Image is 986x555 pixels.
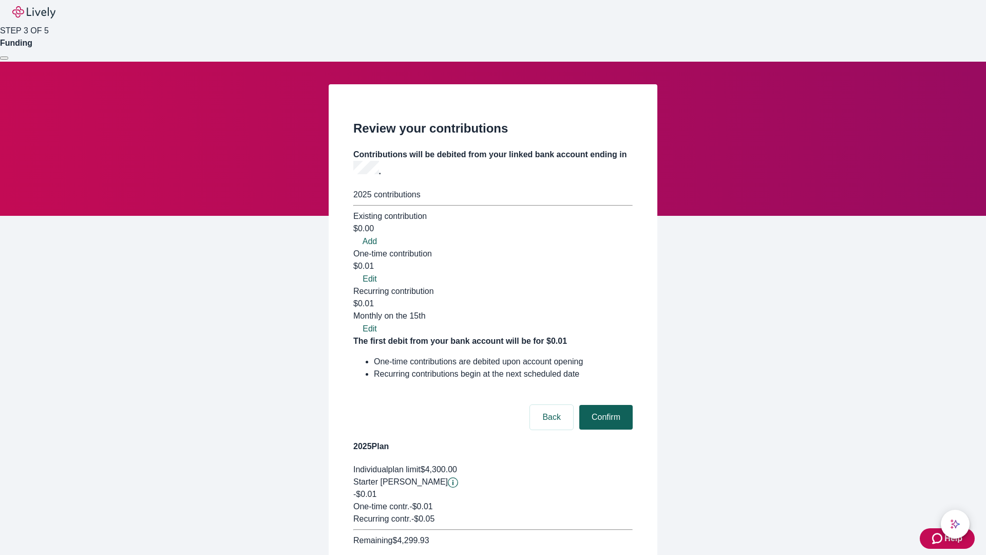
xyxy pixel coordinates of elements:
button: Confirm [579,405,633,430]
div: Existing contribution [353,210,633,223]
span: Remaining [353,536,392,545]
svg: Zendesk support icon [932,532,944,545]
span: - $0.01 [409,502,432,511]
div: $0.01 [353,298,633,322]
h2: Review your contributions [353,119,633,138]
svg: Starter penny details [448,477,458,488]
img: Lively [12,6,55,18]
div: One-time contribution [353,248,633,260]
span: Starter [PERSON_NAME] [353,477,448,486]
div: $0.00 [353,223,633,235]
span: Individual plan limit [353,465,421,474]
h4: 2025 Plan [353,440,633,453]
span: Recurring contr. [353,514,411,523]
button: Edit [353,323,386,335]
button: Edit [353,273,386,285]
div: Monthly on the 15th [353,310,633,322]
button: chat [941,510,970,539]
li: Recurring contributions begin at the next scheduled date [374,368,633,380]
div: $0.01 [353,260,633,272]
li: One-time contributions are debited upon account opening [374,356,633,368]
button: Zendesk support iconHelp [920,528,975,549]
button: Lively will contribute $0.01 to establish your account [448,477,458,488]
span: $4,299.93 [392,536,429,545]
svg: Lively AI Assistant [950,519,960,529]
h4: Contributions will be debited from your linked bank account ending in . [353,149,633,178]
button: Add [353,235,386,248]
span: One-time contr. [353,502,409,511]
span: - $0.05 [411,514,434,523]
span: Help [944,532,962,545]
button: Back [530,405,573,430]
span: $4,300.00 [421,465,457,474]
div: 2025 contributions [353,189,633,201]
strong: The first debit from your bank account will be for $0.01 [353,337,567,345]
div: Recurring contribution [353,285,633,298]
span: -$0.01 [353,490,376,498]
